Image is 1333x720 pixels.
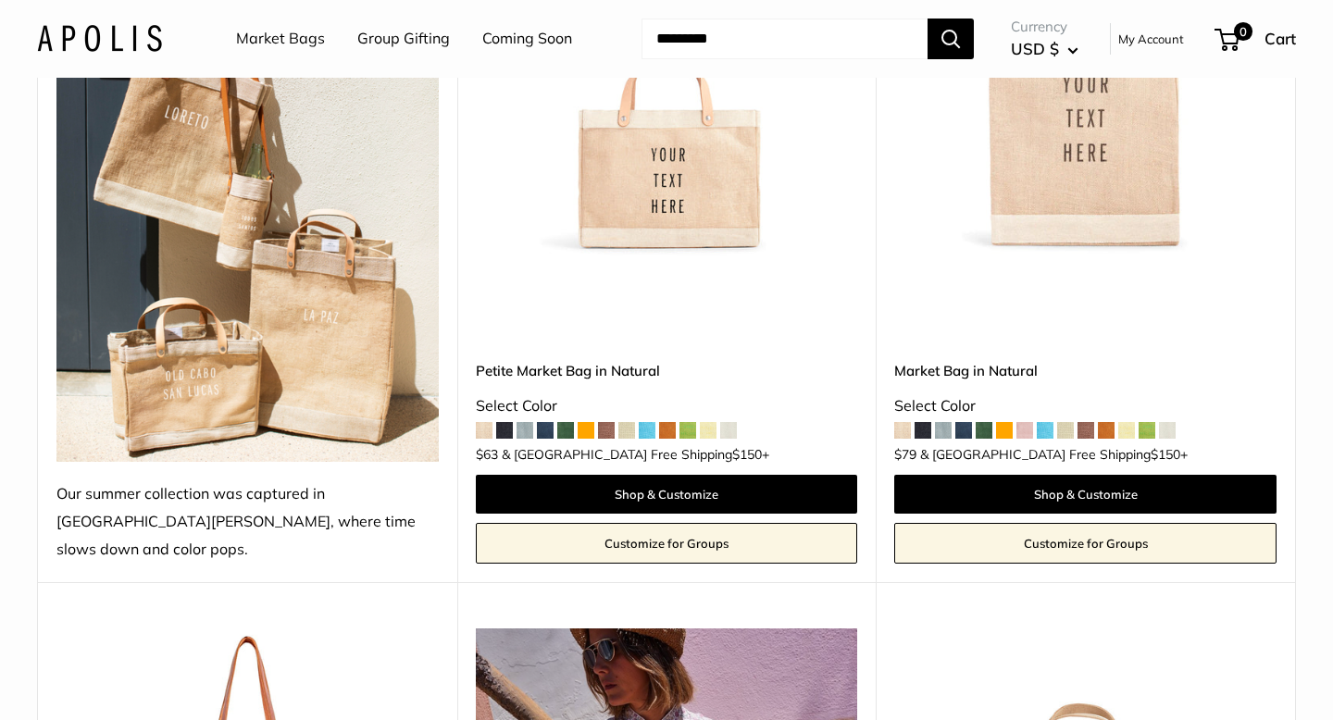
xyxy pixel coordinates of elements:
a: Petite Market Bag in Natural [476,360,858,381]
span: Currency [1011,14,1078,40]
div: Our summer collection was captured in [GEOGRAPHIC_DATA][PERSON_NAME], where time slows down and c... [56,480,439,564]
a: My Account [1118,28,1184,50]
a: Shop & Customize [476,475,858,514]
a: Customize for Groups [894,523,1277,564]
a: Shop & Customize [894,475,1277,514]
span: $63 [476,446,498,463]
a: Market Bag in Natural [894,360,1277,381]
span: & [GEOGRAPHIC_DATA] Free Shipping + [920,448,1188,461]
span: $150 [732,446,762,463]
a: Coming Soon [482,25,572,53]
a: Market Bags [236,25,325,53]
input: Search... [642,19,928,59]
span: $150 [1151,446,1180,463]
button: Search [928,19,974,59]
span: USD $ [1011,39,1059,58]
div: Select Color [476,392,858,420]
a: Customize for Groups [476,523,858,564]
span: & [GEOGRAPHIC_DATA] Free Shipping + [502,448,769,461]
a: Group Gifting [357,25,450,53]
a: 0 Cart [1216,24,1296,54]
img: Apolis [37,25,162,52]
button: USD $ [1011,34,1078,64]
div: Select Color [894,392,1277,420]
span: $79 [894,446,916,463]
span: Cart [1264,29,1296,48]
span: 0 [1234,22,1252,41]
